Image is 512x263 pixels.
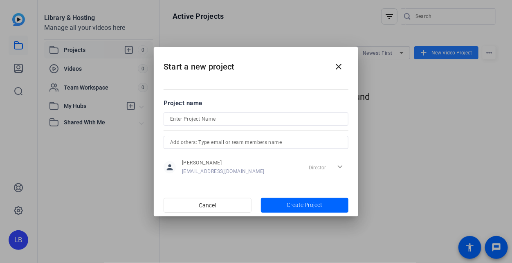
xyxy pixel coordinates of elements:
input: Enter Project Name [170,114,342,124]
h2: Start a new project [154,47,358,80]
button: Cancel [164,198,252,213]
span: [PERSON_NAME] [182,160,265,166]
span: Create Project [287,201,323,209]
span: Cancel [199,198,216,213]
mat-icon: close [334,62,344,72]
mat-icon: person [164,161,176,173]
span: [EMAIL_ADDRESS][DOMAIN_NAME] [182,168,265,175]
div: Project name [164,99,348,108]
input: Add others: Type email or team members name [170,137,342,147]
button: Create Project [261,198,349,213]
